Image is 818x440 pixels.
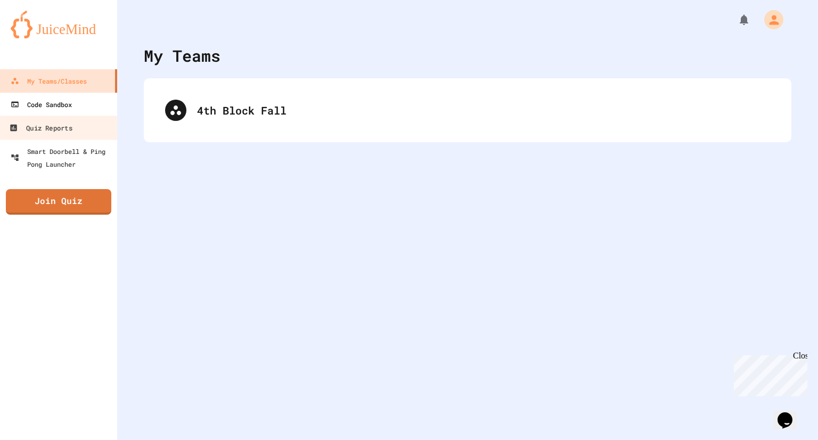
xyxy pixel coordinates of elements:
div: Smart Doorbell & Ping Pong Launcher [11,145,113,170]
div: My Account [753,7,786,32]
img: logo-orange.svg [11,11,107,38]
div: My Teams/Classes [11,75,87,87]
div: Code Sandbox [11,98,72,111]
div: Quiz Reports [9,121,72,135]
div: My Notifications [718,11,753,29]
iframe: chat widget [773,397,807,429]
div: 4th Block Fall [197,102,770,118]
iframe: chat widget [730,351,807,396]
div: Chat with us now!Close [4,4,73,68]
a: Join Quiz [6,189,111,215]
div: My Teams [144,44,220,68]
div: 4th Block Fall [154,89,781,132]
